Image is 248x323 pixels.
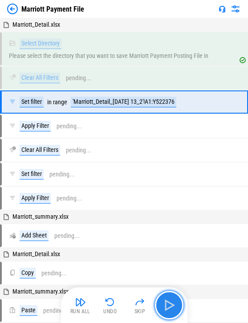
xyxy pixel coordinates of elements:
span: Marriott_Detail.xlsx [12,250,60,258]
div: 'Marriott_Detail_[DATE] 13_2'!A1:Y522376 [71,97,176,107]
img: Undo [105,297,115,307]
div: in [47,99,52,106]
img: Skip [134,297,145,307]
div: Apply Filter [20,193,51,204]
div: Clear All Filters [20,73,60,83]
div: Add Sheet [20,230,49,241]
img: Settings menu [230,4,241,14]
div: Skip [134,309,146,314]
div: Clear All Filters [20,145,60,155]
span: Marriott_summary.xlsx [12,288,69,295]
img: Back [7,4,18,14]
div: range [53,99,67,106]
div: pending... [41,270,67,277]
div: Apply Filter [20,121,51,131]
div: Marriott Payment File [21,5,84,13]
button: Undo [96,294,124,316]
div: pending... [57,123,82,130]
span: Marriott_Detail.xlsx [12,21,60,28]
div: Run All [70,309,90,314]
div: pending... [66,75,91,82]
div: Please select the directory that you want to save Marriott Payment Posting File in [9,38,229,59]
div: Select Directory [20,38,61,49]
div: pending... [57,195,82,202]
div: pending... [66,147,91,154]
div: Copy [20,268,36,278]
div: Set filter [20,97,44,107]
div: pending... [43,307,69,314]
div: pending... [49,171,75,178]
img: Main button [162,298,176,312]
button: Skip [126,294,154,316]
img: Support [219,5,226,12]
div: pending... [54,233,80,239]
span: Marriott_summary.xlsx [12,213,69,220]
div: Undo [103,309,117,314]
div: Paste [20,305,37,316]
img: Run All [75,297,86,307]
button: Run All [66,294,95,316]
div: Set filter [20,169,44,180]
